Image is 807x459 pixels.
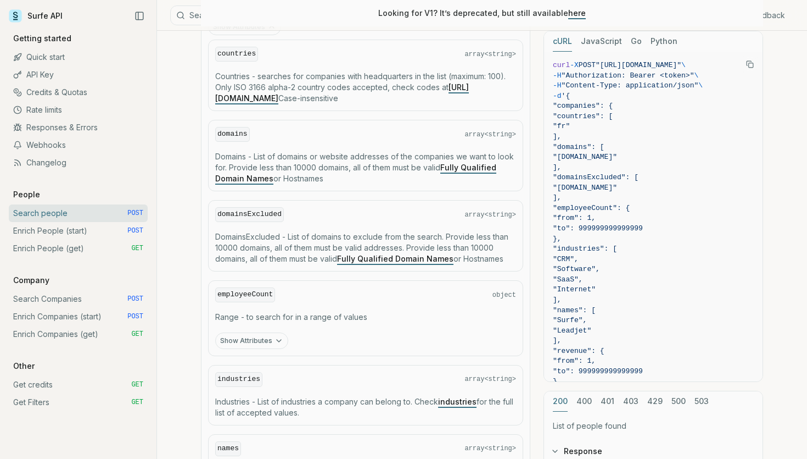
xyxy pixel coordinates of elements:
[9,119,148,136] a: Responses & Errors
[337,254,453,263] a: Fully Qualified Domain Names
[9,66,148,84] a: API Key
[215,396,516,418] p: Industries - List of industries a company can belong to. Check for the full list of accepted values.
[681,61,686,69] span: \
[742,56,758,73] button: Copy Text
[215,207,284,222] code: domainsExcluded
[127,209,143,218] span: POST
[215,372,262,387] code: industries
[581,31,622,52] button: JavaScript
[127,226,143,235] span: POST
[9,204,148,222] a: Search people POST
[553,143,604,151] span: "domains": [
[553,163,562,172] span: ],
[464,444,516,453] span: array<string>
[651,31,677,52] button: Python
[215,231,516,264] p: DomainsExcluded - List of domains to exclude from the search. Provide less than 10000 domains, al...
[9,275,54,286] p: Company
[553,306,596,314] span: "names": [
[553,204,630,212] span: "employeeCount": {
[579,61,596,69] span: POST
[9,101,148,119] a: Rate limits
[694,391,709,412] button: 503
[131,8,148,24] button: Collapse Sidebar
[631,31,642,52] button: Go
[553,92,562,100] span: -d
[215,151,516,184] p: Domains - List of domains or website addresses of the companies we want to look for. Provide less...
[9,361,39,372] p: Other
[623,391,638,412] button: 403
[9,222,148,240] a: Enrich People (start) POST
[553,357,596,365] span: "from": 1,
[9,240,148,257] a: Enrich People (get) GET
[553,275,583,284] span: "SaaS",
[553,327,591,335] span: "Leadjet"
[553,336,562,345] span: ],
[553,421,754,432] p: List of people found
[553,245,617,253] span: "industries": [
[9,154,148,172] a: Changelog
[698,81,703,90] span: \
[601,391,614,412] button: 401
[9,290,148,308] a: Search Companies POST
[562,92,570,100] span: '{
[553,61,570,69] span: curl
[647,391,663,412] button: 429
[671,391,686,412] button: 500
[553,193,562,202] span: ],
[553,102,613,110] span: "companies": {
[553,132,562,141] span: ],
[9,325,148,343] a: Enrich Companies (get) GET
[553,367,643,375] span: "to": 999999999999999
[9,189,44,200] p: People
[562,71,694,80] span: "Authorization: Bearer <token>"
[464,130,516,139] span: array<string>
[215,312,516,323] p: Range - to search for in a range of values
[568,8,586,18] a: here
[131,380,143,389] span: GET
[378,8,586,19] p: Looking for V1? It’s deprecated, but still available
[9,8,63,24] a: Surfe API
[9,394,148,411] a: Get Filters GET
[215,441,241,456] code: names
[553,255,579,263] span: "CRM",
[464,375,516,384] span: array<string>
[215,333,288,349] button: Show Attributes
[570,61,579,69] span: -X
[553,391,568,412] button: 200
[553,377,557,385] span: }
[131,244,143,253] span: GET
[9,136,148,154] a: Webhooks
[553,296,562,304] span: ],
[553,112,613,120] span: "countries": [
[553,214,596,222] span: "from": 1,
[9,84,148,101] a: Credits & Quotas
[9,308,148,325] a: Enrich Companies (start) POST
[127,295,143,303] span: POST
[553,224,643,233] span: "to": 999999999999999
[553,316,587,324] span: "Surfe",
[215,71,516,104] p: Countries - searches for companies with headquarters in the list (maximum: 100). Only ISO 3166 al...
[553,122,570,130] span: "fr"
[215,47,258,62] code: countries
[576,391,592,412] button: 400
[562,81,699,90] span: "Content-Type: application/json"
[127,312,143,321] span: POST
[553,81,562,90] span: -H
[9,376,148,394] a: Get credits GET
[438,397,477,406] a: industries
[553,184,617,192] span: "[DOMAIN_NAME]"
[553,173,638,181] span: "domainsExcluded": [
[553,347,604,355] span: "revenue": {
[492,291,516,300] span: object
[170,5,445,25] button: Search⌘K
[464,211,516,219] span: array<string>
[553,285,596,294] span: "Internet"
[131,398,143,407] span: GET
[553,265,600,273] span: "Software",
[131,330,143,339] span: GET
[215,127,250,142] code: domains
[9,48,148,66] a: Quick start
[596,61,681,69] span: "[URL][DOMAIN_NAME]"
[553,31,572,52] button: cURL
[553,235,562,243] span: },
